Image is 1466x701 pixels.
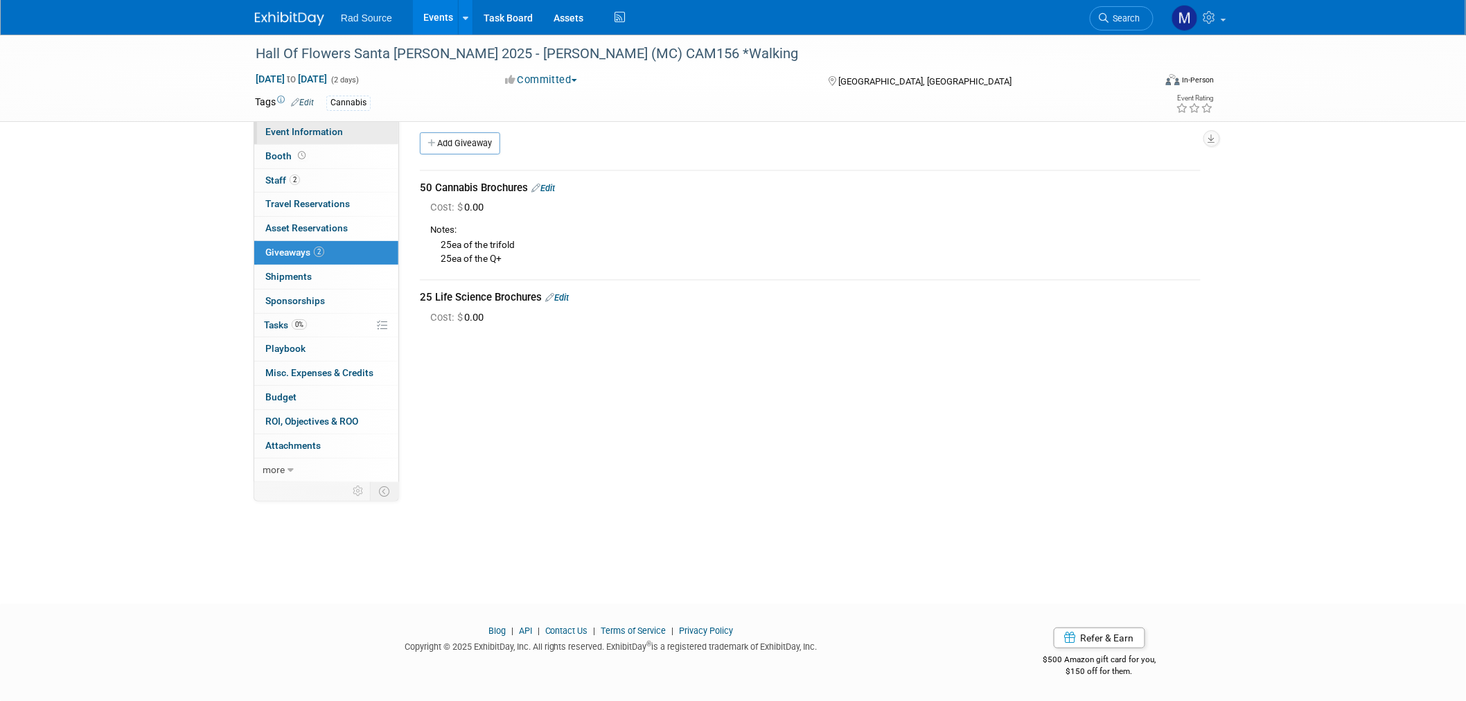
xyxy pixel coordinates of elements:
a: more [254,459,398,482]
a: Shipments [254,265,398,289]
sup: ® [647,640,652,648]
span: Playbook [265,343,306,354]
a: Search [1090,6,1154,30]
div: Event Format [1072,72,1215,93]
a: Misc. Expenses & Credits [254,362,398,385]
a: Privacy Policy [680,625,734,636]
td: Personalize Event Tab Strip [346,482,371,500]
span: Attachments [265,440,321,451]
span: 0% [292,319,307,330]
span: ROI, Objectives & ROO [265,416,358,427]
div: Hall Of Flowers Santa [PERSON_NAME] 2025 - [PERSON_NAME] (MC) CAM156 *Walking [251,42,1133,66]
a: Edit [531,183,555,193]
span: Travel Reservations [265,198,350,209]
div: Event Rating [1176,95,1214,102]
a: Booth [254,145,398,168]
span: Budget [265,391,297,402]
span: | [669,625,678,636]
a: Edit [545,292,569,303]
div: $150 off for them. [988,666,1212,677]
span: Rad Source [341,12,392,24]
div: Notes: [430,224,1201,237]
span: Tasks [264,319,307,330]
a: API [519,625,532,636]
a: Asset Reservations [254,217,398,240]
a: Budget [254,386,398,409]
span: Search [1109,13,1140,24]
span: to [285,73,298,85]
a: Travel Reservations [254,193,398,216]
span: Sponsorships [265,295,325,306]
a: Giveaways2 [254,241,398,265]
span: Cost: $ [430,311,464,323]
a: ROI, Objectives & ROO [254,410,398,434]
a: Sponsorships [254,290,398,313]
span: (2 days) [330,76,359,85]
a: Edit [291,98,314,107]
div: 50 Cannabis Brochures [420,181,1201,195]
a: Refer & Earn [1054,628,1145,648]
span: Event Information [265,126,343,137]
span: 2 [290,175,300,185]
div: $500 Amazon gift card for you, [988,645,1212,677]
a: Event Information [254,121,398,144]
a: Playbook [254,337,398,361]
span: Staff [265,175,300,186]
span: more [263,464,285,475]
span: Booth [265,150,308,161]
span: 0.00 [430,201,489,213]
div: 25 Life Science Brochures [420,290,1201,305]
div: Cannabis [326,96,371,110]
td: Tags [255,95,314,111]
a: Blog [488,625,506,636]
span: Booth not reserved yet [295,150,308,161]
span: | [590,625,599,636]
img: Melissa Conboy [1172,5,1198,31]
div: In-Person [1182,75,1215,85]
img: ExhibitDay [255,12,324,26]
td: Toggle Event Tabs [371,482,399,500]
span: | [508,625,517,636]
span: Asset Reservations [265,222,348,233]
div: 25ea of the trifold 25ea of the Q+ [430,237,1201,265]
a: Terms of Service [601,625,666,636]
button: Committed [500,73,583,87]
a: Add Giveaway [420,132,500,154]
span: Giveaways [265,247,324,258]
div: Copyright © 2025 ExhibitDay, Inc. All rights reserved. ExhibitDay is a registered trademark of Ex... [255,637,967,653]
span: Shipments [265,271,312,282]
a: Staff2 [254,169,398,193]
a: Attachments [254,434,398,458]
span: | [534,625,543,636]
span: 0.00 [430,311,489,323]
span: Cost: $ [430,201,464,213]
span: 2 [314,247,324,257]
span: Misc. Expenses & Credits [265,367,373,378]
span: [GEOGRAPHIC_DATA], [GEOGRAPHIC_DATA] [838,76,1012,87]
span: [DATE] [DATE] [255,73,328,85]
a: Tasks0% [254,314,398,337]
img: Format-Inperson.png [1166,74,1180,85]
a: Contact Us [545,625,588,636]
